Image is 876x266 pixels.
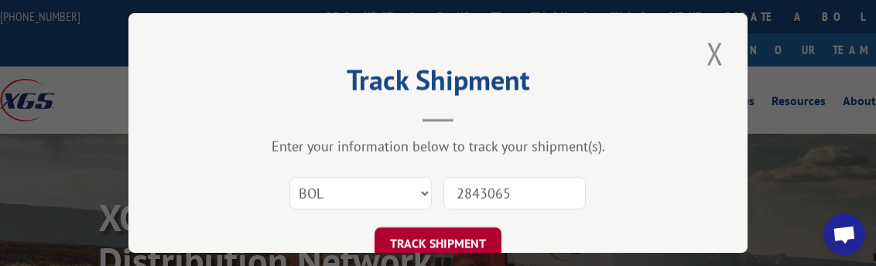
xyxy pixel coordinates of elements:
a: Open chat [823,213,865,255]
h2: Track Shipment [206,70,670,99]
input: Number(s) [443,177,586,210]
button: TRACK SHIPMENT [375,227,501,260]
div: Enter your information below to track your shipment(s). [206,138,670,155]
button: Close modal [702,32,728,75]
